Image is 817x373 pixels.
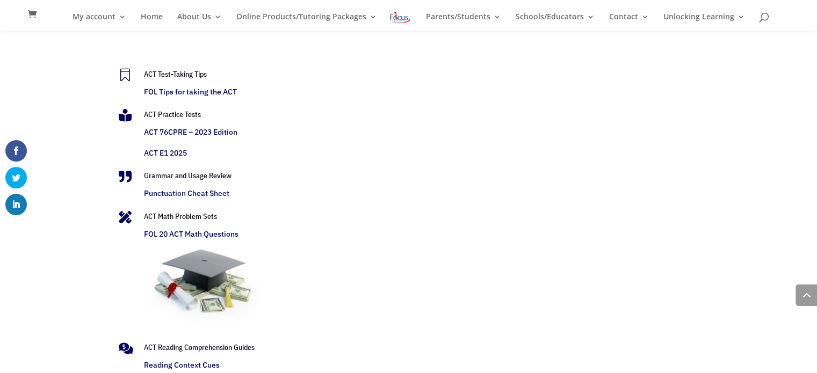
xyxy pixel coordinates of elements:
[119,342,133,355] span: 
[144,211,217,221] span: ACT Math Problem Sets
[426,13,501,31] a: Parents/Students
[141,13,163,31] a: Home
[119,170,132,183] span: 
[144,360,220,370] a: Reading Context Cues
[144,171,232,180] span: Grammar and Usage Review
[73,13,126,31] a: My account
[663,13,745,31] a: Unlocking Learning
[177,13,222,31] a: About Us
[144,87,237,97] a: FOL Tips for taking the ACT
[144,148,187,158] a: ACT E1 2025
[144,69,207,79] a: ACT Test-Taking Tips
[119,211,132,224] span: 
[119,69,136,82] a: 
[236,13,377,31] a: Online Products/Tutoring Packages
[144,229,238,239] a: FOL 20 ACT Math Questions
[144,342,255,352] span: ACT Reading Comprehension Guides
[609,13,649,31] a: Contact
[144,127,237,137] a: ACT 76CPRE – 2023 Edition
[144,109,201,119] span: ACT Practice Tests
[516,13,595,31] a: Schools/Educators
[389,10,411,25] img: Focus on Learning
[144,188,229,198] a: Punctuation Cheat Sheet
[119,69,132,82] span: 
[119,109,132,122] span: 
